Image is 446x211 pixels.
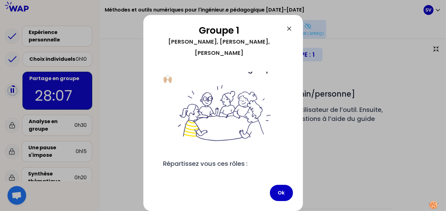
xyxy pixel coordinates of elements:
div: [PERSON_NAME], [PERSON_NAME], [PERSON_NAME] [153,36,285,59]
img: filesOfInstructions%2Fbienvenue%20dans%20votre%20groupe%20-%20petit.png [174,84,272,143]
p: Facilite les échanges appréciatifs. [163,171,283,179]
span: Bienvenue dans votre groupe 🙌🏼 [163,64,283,143]
h2: Groupe 1 [153,25,285,36]
button: Ok [270,185,293,201]
span: Répartissez vous ces rôles : [163,159,248,168]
